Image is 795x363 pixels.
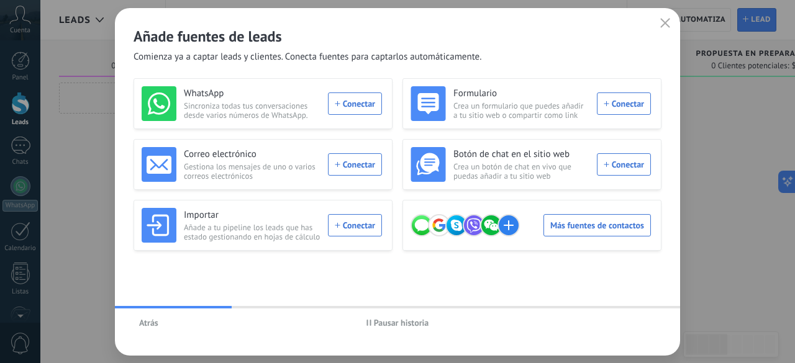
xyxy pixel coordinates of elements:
span: Crea un formulario que puedes añadir a tu sitio web o compartir como link [453,101,589,120]
h3: Correo electrónico [184,148,320,161]
h3: WhatsApp [184,87,320,100]
span: Pausar historia [374,318,429,327]
h3: Importar [184,209,320,222]
button: Pausar historia [361,313,435,332]
span: Sincroniza todas tus conversaciones desde varios números de WhatsApp. [184,101,320,120]
span: Añade a tu pipeline los leads que has estado gestionando en hojas de cálculo [184,223,320,241]
span: Comienza ya a captar leads y clientes. Conecta fuentes para captarlos automáticamente. [134,51,481,63]
h3: Formulario [453,87,589,100]
span: Atrás [139,318,158,327]
h2: Añade fuentes de leads [134,27,661,46]
button: Atrás [134,313,164,332]
span: Gestiona los mensajes de uno o varios correos electrónicos [184,162,320,181]
h3: Botón de chat en el sitio web [453,148,589,161]
span: Crea un botón de chat en vivo que puedas añadir a tu sitio web [453,162,589,181]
